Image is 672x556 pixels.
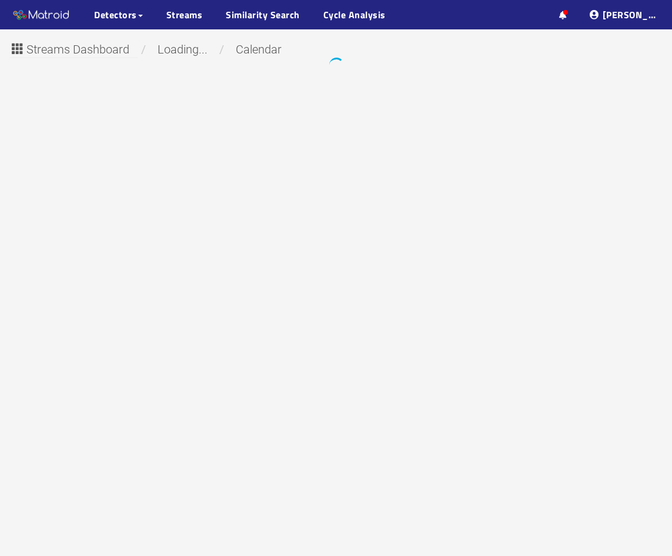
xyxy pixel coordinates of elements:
img: Matroid logo [12,6,71,24]
span: calendar [227,42,290,56]
span: Detectors [94,8,137,22]
span: loading... [149,42,216,56]
a: Streams Dashboard [9,46,138,55]
a: Similarity Search [226,8,300,22]
a: Cycle Analysis [323,8,386,22]
button: Streams Dashboard [9,38,138,57]
span: / [216,42,227,56]
a: Streams [166,8,203,22]
span: Streams Dashboard [26,41,129,59]
span: / [138,42,149,56]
